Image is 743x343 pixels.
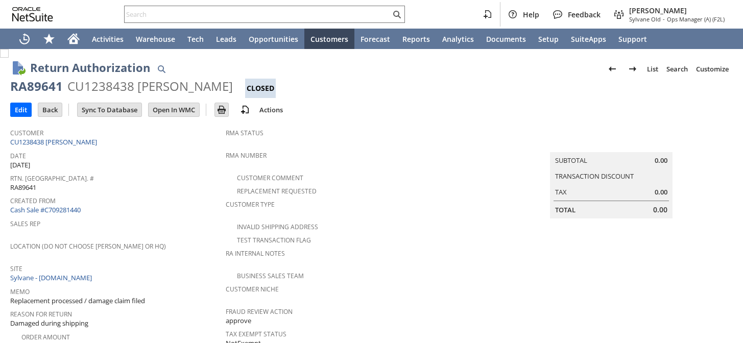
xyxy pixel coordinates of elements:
[354,29,396,49] a: Forecast
[555,187,567,197] a: Tax
[10,318,88,328] span: Damaged during shipping
[402,34,430,44] span: Reports
[10,242,166,251] a: Location (Do Not Choose [PERSON_NAME] or HQ)
[10,287,30,296] a: Memo
[10,264,22,273] a: Site
[361,34,390,44] span: Forecast
[667,15,725,23] span: Ops Manager (A) (F2L)
[480,29,532,49] a: Documents
[237,174,303,182] a: Customer Comment
[612,29,653,49] a: Support
[606,63,618,75] img: Previous
[216,34,236,44] span: Leads
[155,63,167,75] img: Quick Find
[61,29,86,49] a: Home
[226,249,285,258] a: RA Internal Notes
[237,187,317,195] a: Replacement Requested
[618,34,647,44] span: Support
[86,29,130,49] a: Activities
[136,34,175,44] span: Warehouse
[237,223,318,231] a: Invalid Shipping Address
[10,152,26,160] a: Date
[310,34,348,44] span: Customers
[532,29,565,49] a: Setup
[550,136,673,152] caption: Summary
[215,103,228,116] input: Print
[643,61,662,77] a: List
[210,29,243,49] a: Leads
[10,183,36,192] span: RA89641
[226,285,279,293] a: Customer Niche
[565,29,612,49] a: SuiteApps
[38,103,62,116] input: Back
[10,205,81,214] a: Cash Sale #C709281440
[10,174,94,183] a: Rtn. [GEOGRAPHIC_DATA]. #
[10,129,43,137] a: Customer
[78,103,141,116] input: Sync To Database
[486,34,526,44] span: Documents
[629,6,725,15] span: [PERSON_NAME]
[226,330,286,338] a: Tax Exempt Status
[226,151,267,160] a: RMA Number
[37,29,61,49] div: Shortcuts
[10,296,145,306] span: Replacement processed / damage claim filed
[215,104,228,116] img: Print
[568,10,601,19] span: Feedback
[92,34,124,44] span: Activities
[11,103,31,116] input: Edit
[12,29,37,49] a: Recent Records
[181,29,210,49] a: Tech
[226,316,251,326] span: approve
[243,29,304,49] a: Opportunities
[187,34,204,44] span: Tech
[655,187,667,197] span: 0.00
[237,236,311,244] a: Test Transaction Flag
[226,129,263,137] a: RMA Status
[571,34,606,44] span: SuiteApps
[538,34,559,44] span: Setup
[662,61,692,77] a: Search
[555,171,634,181] a: Transaction Discount
[10,310,72,318] a: Reason For Return
[226,307,293,316] a: Fraud Review Action
[237,272,304,280] a: Business Sales Team
[125,8,391,20] input: Search
[130,29,181,49] a: Warehouse
[21,333,70,341] a: Order Amount
[10,160,30,170] span: [DATE]
[239,104,251,116] img: add-record.svg
[10,78,63,94] div: RA89641
[255,105,287,114] a: Actions
[245,79,276,98] div: Closed
[391,8,403,20] svg: Search
[12,7,53,21] svg: logo
[627,63,639,75] img: Next
[18,33,31,45] svg: Recent Records
[663,15,665,23] span: -
[692,61,733,77] a: Customize
[10,137,100,146] a: CU1238438 [PERSON_NAME]
[653,205,667,215] span: 0.00
[442,34,474,44] span: Analytics
[10,197,56,205] a: Created From
[10,273,94,282] a: Sylvane - [DOMAIN_NAME]
[67,33,80,45] svg: Home
[555,205,576,214] a: Total
[629,15,661,23] span: Sylvane Old
[30,59,150,76] h1: Return Authorization
[10,219,40,228] a: Sales Rep
[43,33,55,45] svg: Shortcuts
[226,200,275,209] a: Customer Type
[249,34,298,44] span: Opportunities
[555,156,587,165] a: Subtotal
[67,78,233,94] div: CU1238438 [PERSON_NAME]
[304,29,354,49] a: Customers
[396,29,436,49] a: Reports
[436,29,480,49] a: Analytics
[655,156,667,165] span: 0.00
[149,103,199,116] input: Open In WMC
[523,10,539,19] span: Help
